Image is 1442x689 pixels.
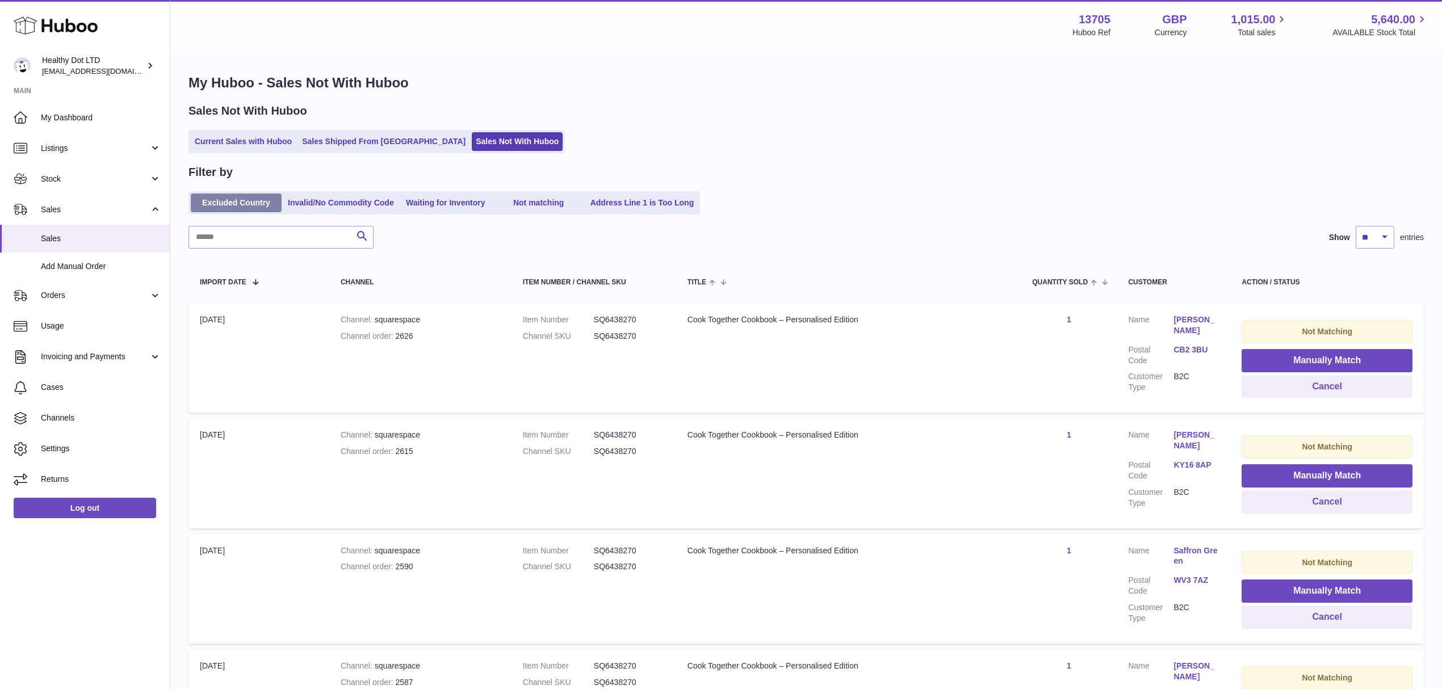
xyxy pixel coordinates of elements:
[42,66,167,75] span: [EMAIL_ADDRESS][DOMAIN_NAME]
[42,55,144,77] div: Healthy Dot LTD
[41,204,149,215] span: Sales
[41,474,161,485] span: Returns
[1079,12,1110,27] strong: 13705
[1072,27,1110,38] div: Huboo Ref
[1231,12,1276,27] span: 1,015.00
[1155,27,1187,38] div: Currency
[14,498,156,518] a: Log out
[1238,27,1288,38] span: Total sales
[41,321,161,331] span: Usage
[41,112,161,123] span: My Dashboard
[41,413,161,423] span: Channels
[1231,12,1289,38] a: 1,015.00 Total sales
[1162,12,1187,27] strong: GBP
[41,233,161,244] span: Sales
[41,443,161,454] span: Settings
[1332,12,1428,38] a: 5,640.00 AVAILABLE Stock Total
[41,174,149,184] span: Stock
[14,57,31,74] img: internalAdmin-13705@internal.huboo.com
[41,261,161,272] span: Add Manual Order
[41,143,149,154] span: Listings
[41,290,149,301] span: Orders
[41,382,161,393] span: Cases
[1332,27,1428,38] span: AVAILABLE Stock Total
[1371,12,1415,27] span: 5,640.00
[41,351,149,362] span: Invoicing and Payments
